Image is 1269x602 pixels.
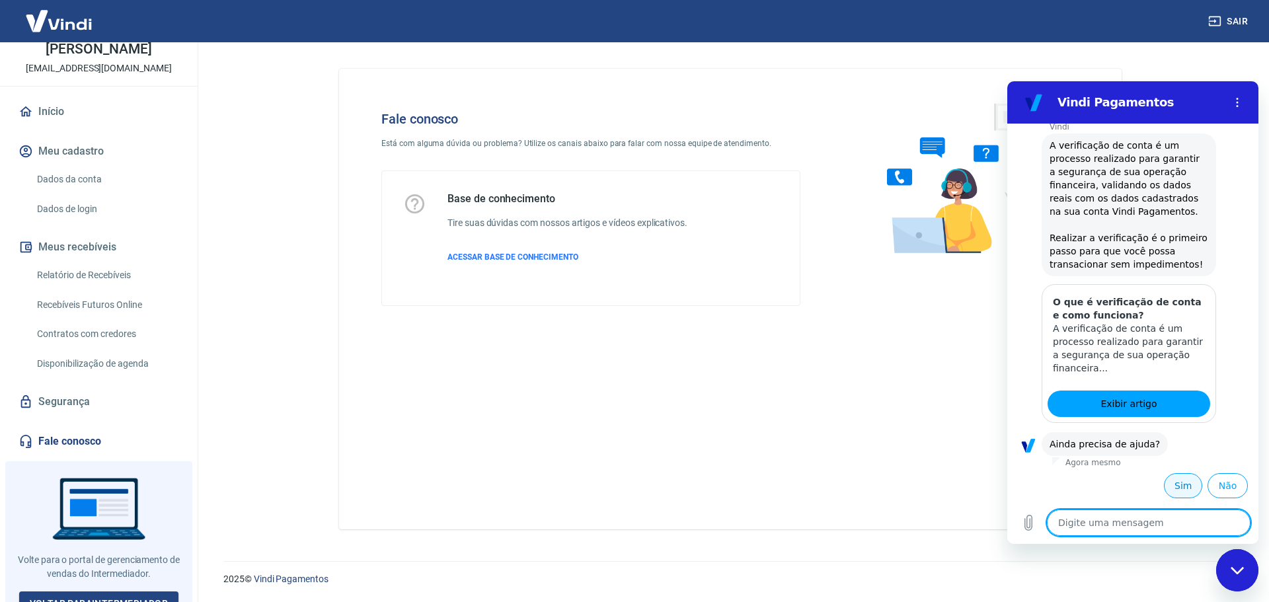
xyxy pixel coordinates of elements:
[32,166,182,193] a: Dados da conta
[1216,549,1258,591] iframe: Botão para abrir a janela de mensagens, conversa em andamento
[1206,9,1253,34] button: Sair
[32,320,182,348] a: Contratos com credores
[26,61,172,75] p: [EMAIL_ADDRESS][DOMAIN_NAME]
[381,137,800,149] p: Está com alguma dúvida ou problema? Utilize os canais abaixo para falar com nossa equipe de atend...
[32,262,182,289] a: Relatório de Recebíveis
[1007,81,1258,544] iframe: Janela de mensagens
[16,427,182,456] a: Fale conosco
[16,1,102,41] img: Vindi
[32,291,182,319] a: Recebíveis Futuros Online
[16,387,182,416] a: Segurança
[32,196,182,223] a: Dados de login
[223,572,1237,586] p: 2025 ©
[447,252,578,262] span: ACESSAR BASE DE CONHECIMENTO
[11,15,187,56] p: [PERSON_NAME] [PERSON_NAME] [PERSON_NAME]
[447,216,687,230] h6: Tire suas dúvidas com nossos artigos e vídeos explicativos.
[16,97,182,126] a: Início
[447,251,687,263] a: ACESSAR BASE DE CONHECIMENTO
[447,192,687,206] h5: Base de conhecimento
[254,574,328,584] a: Vindi Pagamentos
[861,90,1061,266] img: Fale conosco
[16,137,182,166] button: Meu cadastro
[16,233,182,262] button: Meus recebíveis
[381,111,800,127] h4: Fale conosco
[32,350,182,377] a: Disponibilização de agenda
